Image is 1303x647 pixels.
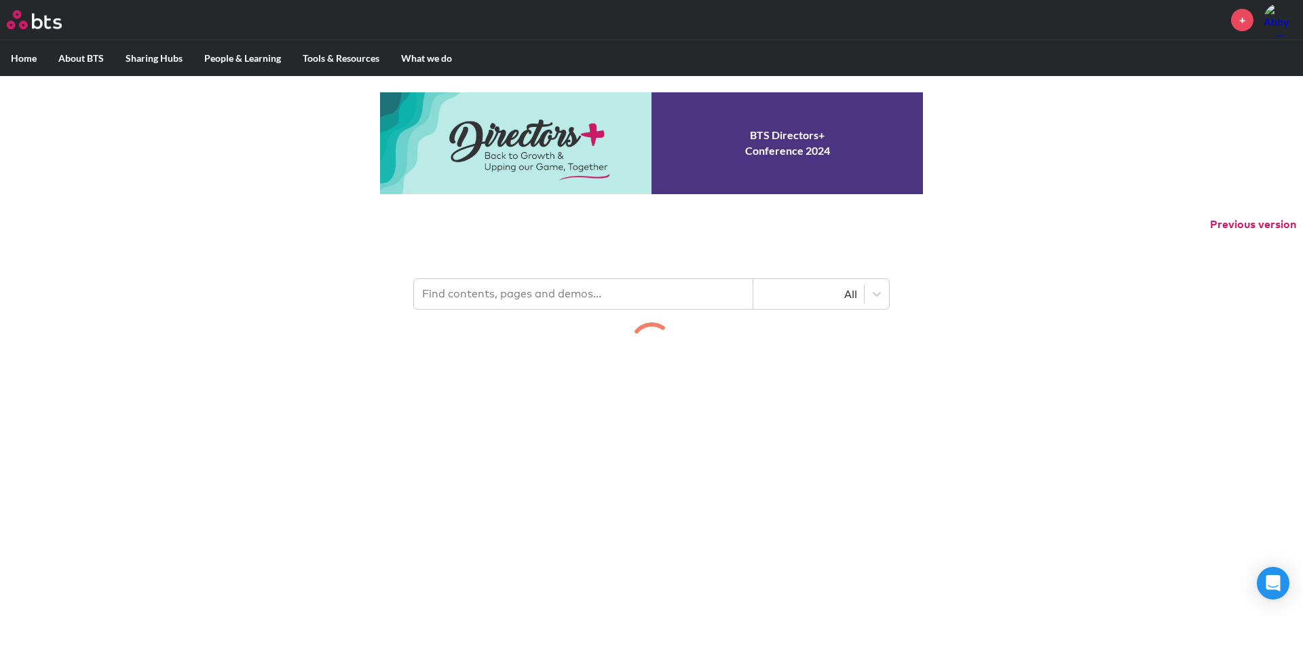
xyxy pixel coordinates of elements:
a: Go home [7,10,87,29]
a: Conference 2024 [380,92,923,194]
button: Previous version [1210,217,1296,232]
img: BTS Logo [7,10,62,29]
div: Open Intercom Messenger [1257,567,1289,599]
div: All [760,286,857,301]
label: People & Learning [193,41,292,76]
label: What we do [390,41,463,76]
label: Tools & Resources [292,41,390,76]
label: About BTS [48,41,115,76]
input: Find contents, pages and demos... [414,279,753,309]
a: Profile [1264,3,1296,36]
a: + [1231,9,1253,31]
label: Sharing Hubs [115,41,193,76]
img: Abby Terry [1264,3,1296,36]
